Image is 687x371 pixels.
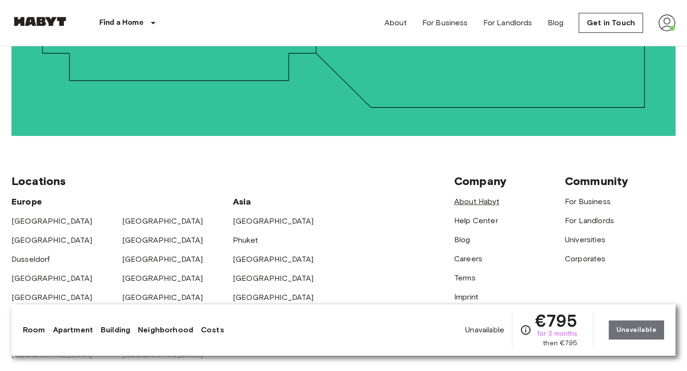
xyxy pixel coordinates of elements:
span: for 3 months [537,329,578,339]
a: [GEOGRAPHIC_DATA] [122,293,203,302]
a: [GEOGRAPHIC_DATA] [11,293,93,302]
span: Company [454,174,507,188]
a: [GEOGRAPHIC_DATA] [122,274,203,283]
a: [GEOGRAPHIC_DATA] [233,255,314,264]
a: Costs [201,324,224,336]
a: [GEOGRAPHIC_DATA] [11,350,93,359]
span: €795 [535,312,578,329]
a: Help Center [454,216,498,225]
a: Phuket [233,236,258,245]
span: Unavailable [465,325,504,335]
a: [GEOGRAPHIC_DATA] [122,350,203,359]
a: Corporates [565,254,606,263]
a: Careers [454,254,482,263]
a: [GEOGRAPHIC_DATA] [11,236,93,245]
a: Dusseldorf [11,255,50,264]
a: Blog [454,235,470,244]
a: [GEOGRAPHIC_DATA] [233,274,314,283]
span: Europe [11,196,42,207]
a: [GEOGRAPHIC_DATA] [122,216,203,226]
a: Terms [454,273,476,282]
span: Locations [11,174,66,188]
a: Neighborhood [138,324,193,336]
a: Universities [565,235,605,244]
a: Building [101,324,130,336]
a: Blog [548,17,564,29]
a: [GEOGRAPHIC_DATA] [233,293,314,302]
a: [GEOGRAPHIC_DATA] [122,255,203,264]
a: For Business [565,197,611,206]
a: Imprint [454,292,479,301]
a: [GEOGRAPHIC_DATA] [11,216,93,226]
a: [GEOGRAPHIC_DATA] [122,236,203,245]
a: For Landlords [483,17,532,29]
a: For Business [422,17,468,29]
svg: Check cost overview for full price breakdown. Please note that discounts apply to new joiners onl... [520,324,531,336]
a: Room [23,324,45,336]
a: For Landlords [565,216,614,225]
a: Apartment [53,324,93,336]
a: About Habyt [454,197,500,206]
span: Asia [233,196,251,207]
p: Find a Home [99,17,144,29]
span: Community [565,174,628,188]
a: Get in Touch [579,13,643,33]
a: [GEOGRAPHIC_DATA] [11,274,93,283]
span: then €795 [543,339,577,348]
a: [GEOGRAPHIC_DATA] [233,216,314,226]
a: About [385,17,407,29]
img: Habyt [11,17,69,26]
img: avatar [658,14,676,31]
